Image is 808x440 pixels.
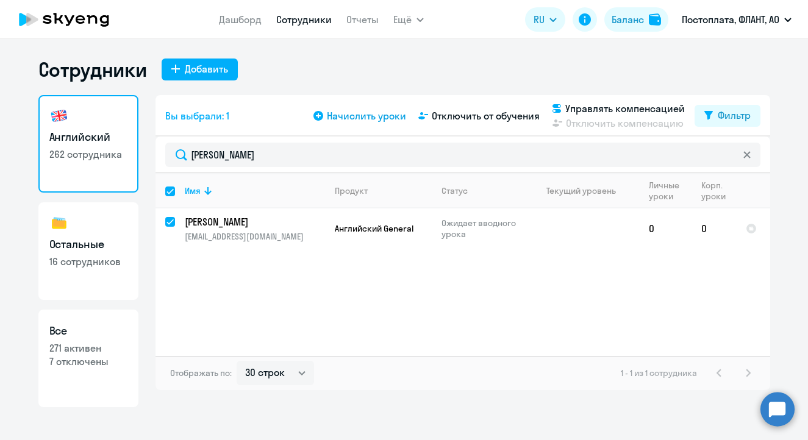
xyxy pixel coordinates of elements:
[185,215,323,229] p: [PERSON_NAME]
[612,12,644,27] div: Баланс
[49,106,69,126] img: english
[38,57,147,82] h1: Сотрудники
[49,255,127,268] p: 16 сотрудников
[327,108,406,123] span: Начислить уроки
[219,13,262,26] a: Дашборд
[335,185,431,196] div: Продукт
[676,5,798,34] button: Постоплата, ФЛАНТ, АО
[639,208,692,249] td: 0
[185,215,324,229] a: [PERSON_NAME]
[49,355,127,368] p: 7 отключены
[165,143,760,167] input: Поиск по имени, email, продукту или статусу
[185,185,201,196] div: Имя
[49,147,127,161] p: 262 сотрудника
[621,367,697,378] span: 1 - 1 из 1 сотрудника
[604,7,668,32] button: Балансbalance
[49,213,69,233] img: others
[695,105,760,127] button: Фильтр
[525,7,565,32] button: RU
[565,101,685,116] span: Управлять компенсацией
[335,223,413,234] span: Английский General
[49,236,127,252] h3: Остальные
[38,202,138,300] a: Остальные16 сотрудников
[49,129,127,145] h3: Английский
[346,13,379,26] a: Отчеты
[162,59,238,80] button: Добавить
[701,180,728,202] div: Корп. уроки
[38,310,138,407] a: Все271 активен7 отключены
[49,341,127,355] p: 271 активен
[442,185,525,196] div: Статус
[432,108,540,123] span: Отключить от обучения
[534,12,545,27] span: RU
[649,13,661,26] img: balance
[185,231,324,242] p: [EMAIL_ADDRESS][DOMAIN_NAME]
[393,7,424,32] button: Ещё
[649,180,691,202] div: Личные уроки
[393,12,412,27] span: Ещё
[718,108,751,122] div: Фильтр
[185,185,324,196] div: Имя
[49,323,127,339] h3: Все
[276,13,332,26] a: Сотрудники
[442,218,525,240] p: Ожидает вводного урока
[692,208,736,249] td: 0
[165,108,229,123] span: Вы выбрали: 1
[649,180,683,202] div: Личные уроки
[535,185,638,196] div: Текущий уровень
[701,180,735,202] div: Корп. уроки
[185,62,228,76] div: Добавить
[546,185,616,196] div: Текущий уровень
[38,95,138,193] a: Английский262 сотрудника
[335,185,368,196] div: Продукт
[442,185,468,196] div: Статус
[170,367,232,378] span: Отображать по:
[682,12,779,27] p: Постоплата, ФЛАНТ, АО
